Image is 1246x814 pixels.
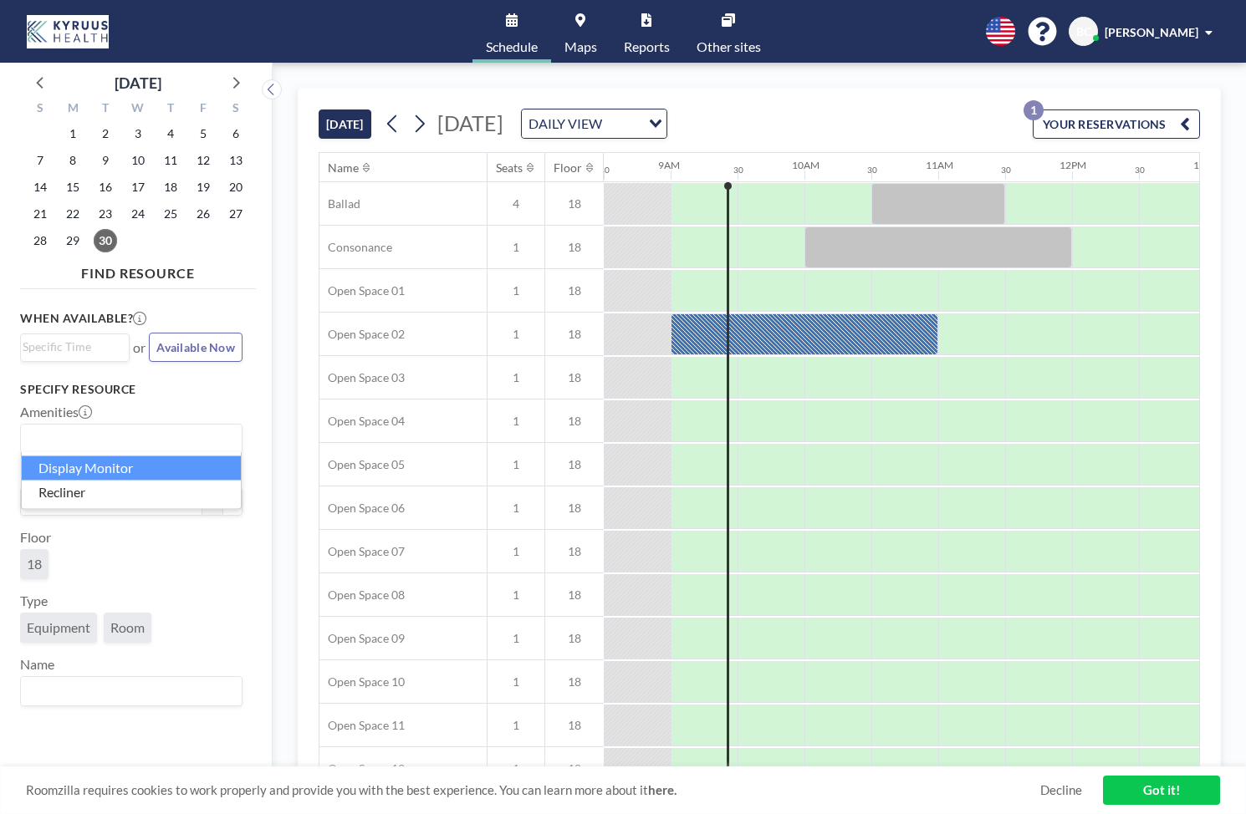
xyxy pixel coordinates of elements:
[1076,24,1091,39] span: BC
[159,149,182,172] span: Thursday, September 11, 2025
[1193,159,1214,171] div: 1PM
[115,71,161,94] div: [DATE]
[488,588,544,603] span: 1
[522,109,666,138] div: Search for option
[488,283,544,298] span: 1
[648,782,677,797] a: here.
[319,718,405,733] span: Open Space 11
[488,501,544,516] span: 1
[61,229,84,252] span: Monday, September 29, 2025
[624,40,670,53] span: Reports
[545,674,604,689] span: 18
[437,110,503,135] span: [DATE]
[22,480,241,504] li: Recliner
[94,229,117,252] span: Tuesday, September 30, 2025
[159,202,182,226] span: Thursday, September 25, 2025
[319,588,405,603] span: Open Space 08
[488,196,544,211] span: 4
[545,631,604,646] span: 18
[658,159,680,171] div: 9AM
[545,283,604,298] span: 18
[488,544,544,559] span: 1
[20,382,243,397] h3: Specify resource
[28,202,52,226] span: Sunday, September 21, 2025
[488,631,544,646] span: 1
[545,588,604,603] span: 18
[545,718,604,733] span: 18
[191,176,215,199] span: Friday, September 19, 2025
[28,229,52,252] span: Sunday, September 28, 2025
[792,159,820,171] div: 10AM
[20,258,256,282] h4: FIND RESOURCE
[545,501,604,516] span: 18
[23,338,120,356] input: Search for option
[110,619,145,635] span: Room
[733,165,743,176] div: 30
[61,176,84,199] span: Monday, September 15, 2025
[564,40,597,53] span: Maps
[545,240,604,255] span: 18
[319,240,392,255] span: Consonance
[319,109,371,139] button: [DATE]
[191,122,215,145] span: Friday, September 5, 2025
[61,149,84,172] span: Monday, September 8, 2025
[21,425,242,453] div: Search for option
[61,122,84,145] span: Monday, September 1, 2025
[186,99,219,120] div: F
[94,122,117,145] span: Tuesday, September 2, 2025
[154,99,186,120] div: T
[488,718,544,733] span: 1
[328,160,359,176] div: Name
[319,196,360,211] span: Ballad
[319,414,405,429] span: Open Space 04
[1135,165,1145,176] div: 30
[23,428,232,450] input: Search for option
[319,370,405,385] span: Open Space 03
[600,165,610,176] div: 30
[20,467,142,484] label: How many people?
[159,122,182,145] span: Thursday, September 4, 2025
[191,149,215,172] span: Friday, September 12, 2025
[224,176,248,199] span: Saturday, September 20, 2025
[94,202,117,226] span: Tuesday, September 23, 2025
[57,99,89,120] div: M
[27,619,90,635] span: Equipment
[545,414,604,429] span: 18
[319,501,405,516] span: Open Space 06
[21,677,242,705] div: Search for option
[94,149,117,172] span: Tuesday, September 9, 2025
[20,404,92,420] label: Amenities
[28,149,52,172] span: Sunday, September 7, 2025
[488,327,544,342] span: 1
[319,674,405,689] span: Open Space 10
[545,544,604,559] span: 18
[488,370,544,385] span: 1
[319,631,405,646] span: Open Space 09
[21,334,129,359] div: Search for option
[22,456,241,481] li: Display Monitor
[1103,776,1220,805] a: Got it!
[545,457,604,472] span: 18
[126,202,150,226] span: Wednesday, September 24, 2025
[488,240,544,255] span: 1
[126,149,150,172] span: Wednesday, September 10, 2025
[224,122,248,145] span: Saturday, September 6, 2025
[545,761,604,776] span: 18
[525,113,605,135] span: DAILY VIEW
[156,340,235,354] span: Available Now
[89,99,122,120] div: T
[126,122,150,145] span: Wednesday, September 3, 2025
[1024,100,1044,120] p: 1
[319,544,405,559] span: Open Space 07
[20,656,54,673] label: Name
[149,333,243,362] button: Available Now
[1001,165,1011,176] div: 30
[488,761,544,776] span: 1
[27,556,42,572] span: 18
[554,160,582,176] div: Floor
[319,457,405,472] span: Open Space 05
[545,370,604,385] span: 18
[319,327,405,342] span: Open Space 02
[191,202,215,226] span: Friday, September 26, 2025
[20,529,51,546] label: Floor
